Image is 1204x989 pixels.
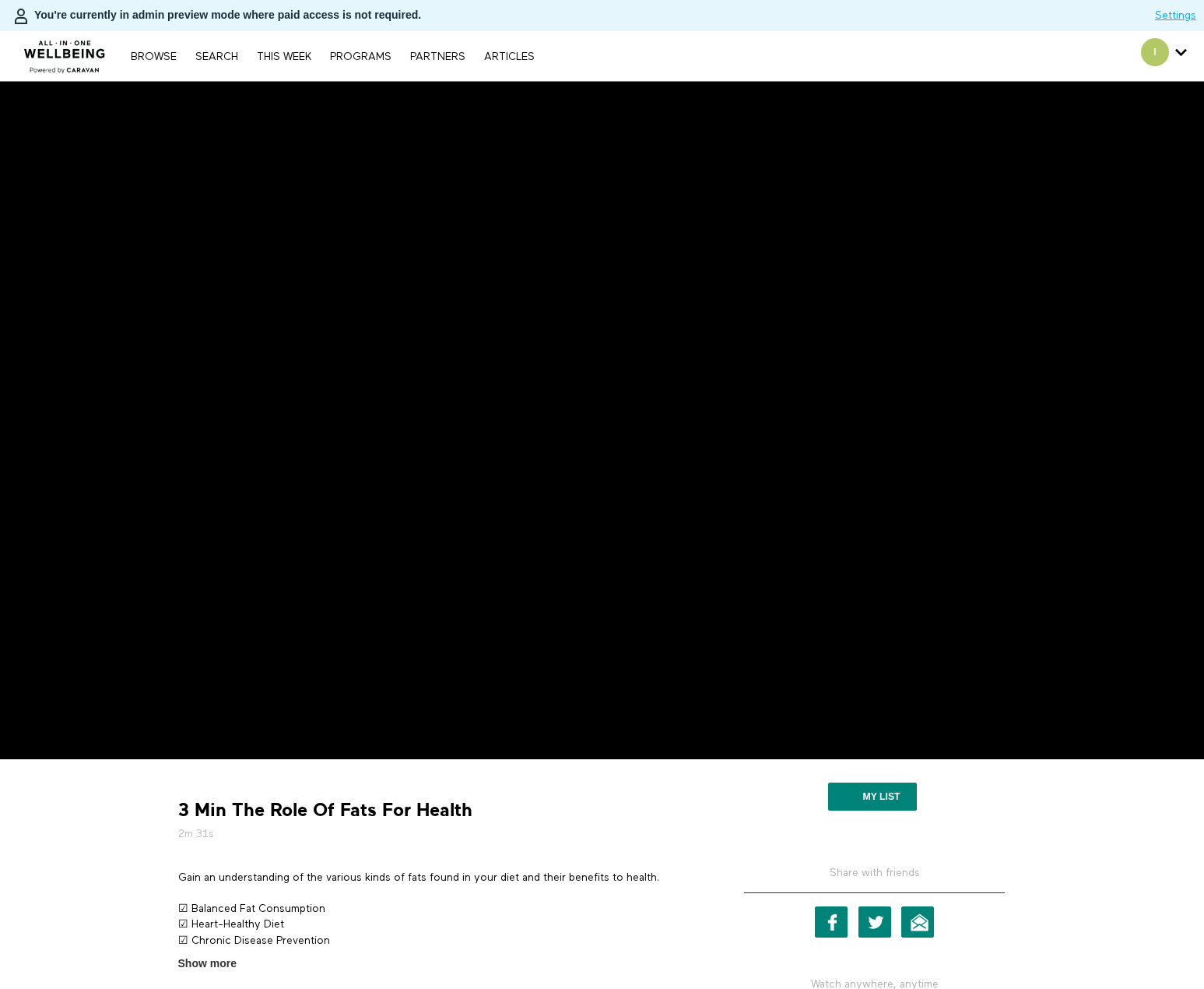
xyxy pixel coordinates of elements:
[1155,8,1196,23] a: Settings
[188,51,246,62] a: Search
[178,956,237,972] span: Show more
[18,29,112,76] img: CARAVAN
[1129,31,1199,81] div: Secondary
[828,783,916,811] button: My list
[178,870,700,885] p: Gain an understanding of the various kinds of fats found in your diet and their benefits to health.
[322,51,399,62] a: PROGRAMS
[123,48,542,64] nav: Primary
[476,51,542,62] a: ARTICLES
[178,798,472,822] strong: 3 Min The Role Of Fats For Health
[12,7,30,26] img: person-bdfc0eaa9744423c596e6e1c01710c89950b1dff7c83b5d61d716cfd8139584f.svg
[178,826,700,842] h5: 2m 31s
[901,906,934,938] a: Email
[178,901,700,949] p: ☑ Balanced Fat Consumption ☑ Heart-Healthy Diet ☑ Chronic Disease Prevention
[858,906,891,938] a: Twitter
[249,51,319,62] a: THIS WEEK
[815,906,848,938] a: Facebook
[402,51,473,62] a: PARTNERS
[744,865,1005,893] h5: Share with friends
[123,51,184,62] a: Browse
